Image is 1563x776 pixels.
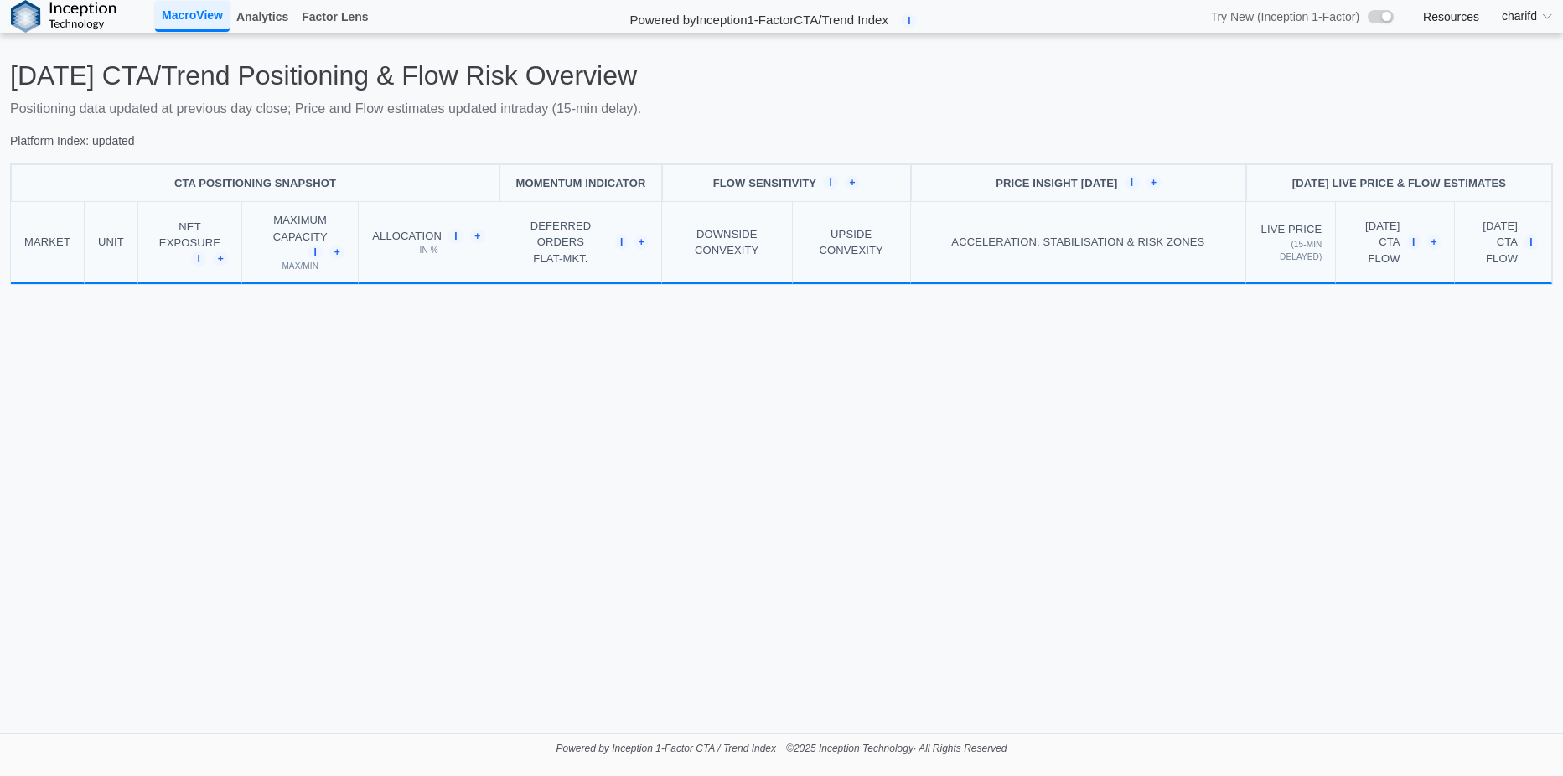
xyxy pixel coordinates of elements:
[448,229,463,244] span: i
[823,175,838,190] span: i
[329,245,344,260] span: +
[24,234,70,251] div: MARKET
[713,175,816,192] p: Flow Sensitivity
[675,226,779,259] div: Downside Convexity
[615,235,628,250] span: i
[1423,9,1479,24] a: Resources
[996,175,1117,192] p: Price Insight [DATE]
[1210,9,1359,24] span: Try New (Inception 1-Factor)
[623,5,895,28] h2: Powered by Inception 1-Factor CTA/Trend Index
[806,226,897,259] div: Upside Convexity
[513,251,608,267] span: FLAT-MKT.
[1349,234,1400,266] span: CTA Flow
[191,251,206,266] span: i
[513,218,608,251] span: Deferred Orders
[174,175,336,192] p: CTA Positioning Snapshot
[256,212,344,245] span: Maximum Capacity
[10,132,1553,150] p: Platform Index: updated —
[10,99,1553,119] p: Positioning data updated at previous day close; Price and Flow estimates updated intraday (15-min...
[1349,218,1400,235] span: [DATE]
[256,260,344,272] p: Max/Min
[155,1,230,32] a: MacroView
[419,244,437,256] p: in %
[924,234,1232,251] div: Acceleration, Stabilisation & Risk Zones
[1261,223,1322,235] span: Live Price
[1146,175,1162,190] span: +
[634,235,647,250] span: +
[1407,235,1421,250] span: i
[230,3,295,31] a: Analytics
[786,741,1007,756] p: © 2025 Inception Technology · All Rights Reserved
[295,3,375,31] a: Factor Lens
[1492,1,1563,32] summary: charifd
[1524,235,1538,250] span: i
[1427,235,1441,250] span: +
[152,219,228,251] span: Net Exposure
[308,245,323,260] span: i
[556,741,776,756] p: Powered by Inception 1-Factor CTA / Trend Index
[1468,218,1518,235] span: [DATE]
[10,59,1553,91] h2: [DATE] CTA/Trend Positioning & Flow Risk Overview
[1292,175,1506,192] p: [DATE] Live Price & Flow Estimates
[372,228,442,245] span: Allocation
[845,175,860,190] span: +
[1468,234,1518,266] span: CTA Flow
[1260,238,1322,263] span: (15-min delayed)
[515,175,645,192] p: Momentum Indicator
[1502,8,1537,25] span: charifd
[213,251,228,266] span: +
[1125,175,1140,190] span: i
[470,229,485,244] span: +
[98,234,124,251] div: Unit
[902,13,917,28] span: i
